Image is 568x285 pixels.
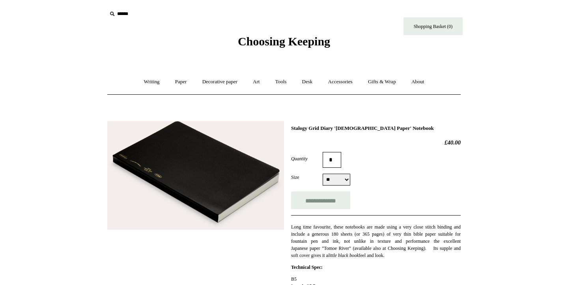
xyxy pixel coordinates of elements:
[268,71,294,92] a: Tools
[321,71,360,92] a: Accessories
[238,41,330,47] a: Choosing Keeping
[291,174,323,181] label: Size
[404,71,432,92] a: About
[107,121,284,230] img: Stalogy Grid Diary 'Bible Paper' Notebook
[328,253,359,258] em: little black book
[295,71,320,92] a: Desk
[291,155,323,162] label: Quantity
[137,71,167,92] a: Writing
[291,125,461,131] h1: Stalogy Grid Diary '[DEMOGRAPHIC_DATA] Paper' Notebook
[238,35,330,48] span: Choosing Keeping
[404,17,463,35] a: Shopping Basket (0)
[291,223,461,259] p: Long time favourite, these notebooks are made using a very close stitch binding and include a gen...
[291,264,323,270] strong: Technical Spec:
[246,71,267,92] a: Art
[361,71,403,92] a: Gifts & Wrap
[195,71,245,92] a: Decorative paper
[291,139,461,146] h2: £40.00
[168,71,194,92] a: Paper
